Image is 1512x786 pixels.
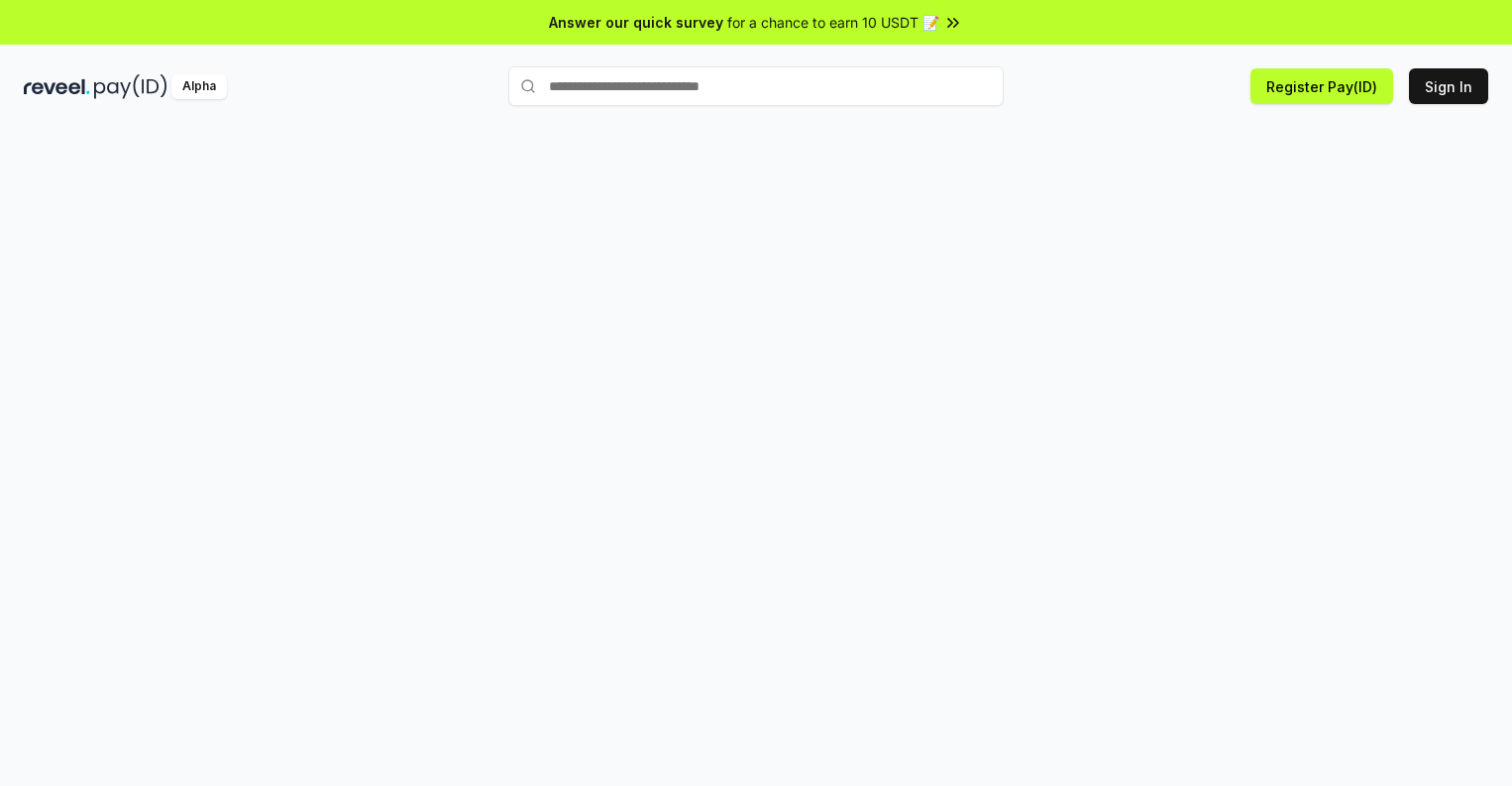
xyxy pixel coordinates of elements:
[1409,68,1488,104] button: Sign In
[727,12,939,33] span: for a chance to earn 10 USDT 📝
[24,74,90,99] img: reveel_dark
[171,74,227,99] div: Alpha
[94,74,167,99] img: pay_id
[549,12,723,33] span: Answer our quick survey
[1250,68,1393,104] button: Register Pay(ID)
